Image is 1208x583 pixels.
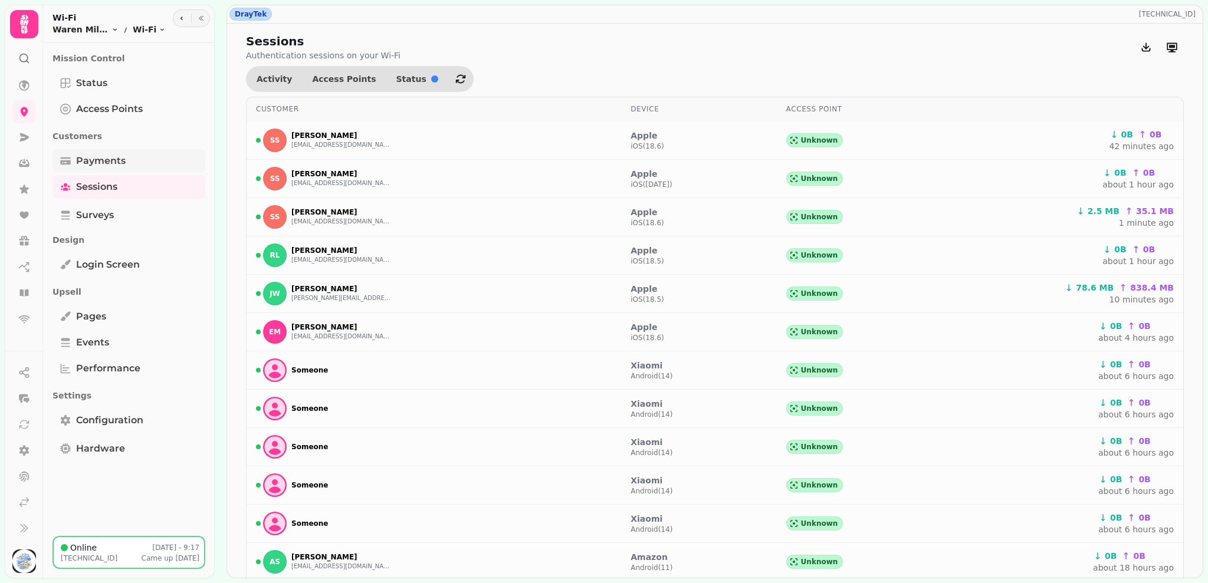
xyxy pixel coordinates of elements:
p: [TECHNICAL_ID] [1139,9,1200,19]
span: 0B [1110,398,1122,407]
a: Sessions [52,175,205,199]
p: Apple [631,283,664,295]
p: iOS ( 18.6 ) [631,218,664,228]
p: Android ( 14 ) [631,371,672,381]
span: MB [1157,283,1174,292]
p: Apple [631,245,664,256]
p: Xiaomi [631,436,672,448]
span: 0B [1121,130,1133,139]
span: Hardware [76,442,125,456]
span: Unknown [801,289,838,298]
span: Unknown [801,365,838,375]
span: 2.5 [1088,205,1120,217]
span: Unknown [801,212,838,222]
p: Android ( 14 ) [631,525,672,534]
span: RL [270,251,280,259]
span: 0B [1110,513,1122,522]
button: User avatar [10,549,38,573]
a: 1 minute ago [1119,218,1174,228]
a: about 4 hours ago [1098,333,1174,342]
span: SS [270,136,280,144]
span: Surveys [76,208,114,222]
span: 0B [1150,130,1161,139]
a: about 6 hours ago [1098,448,1174,457]
span: Unknown [801,327,838,337]
p: [TECHNICAL_ID] [61,554,117,563]
button: Activity [247,67,301,91]
p: Design [52,229,205,251]
p: [PERSON_NAME] [291,207,392,217]
a: about 6 hours ago [1098,525,1174,534]
button: [EMAIL_ADDRESS][DOMAIN_NAME] [291,140,392,150]
p: Authentication sessions on your Wi-Fi [246,50,401,61]
span: 0B [1105,551,1117,561]
span: Unknown [801,174,838,183]
span: Status [76,76,107,90]
span: MB [1097,283,1114,292]
p: [PERSON_NAME] [291,552,392,562]
a: about 1 hour ago [1102,180,1174,189]
p: Apple [631,130,664,141]
span: Unknown [801,404,838,413]
span: 0B [1138,513,1150,522]
button: [EMAIL_ADDRESS][DOMAIN_NAME] [291,255,392,265]
a: Login screen [52,253,205,276]
span: Activity [257,75,292,83]
a: Pages [52,305,205,328]
nav: Tabs [43,43,215,536]
button: Waren Mill Camping and [GEOGRAPHIC_DATA] [52,24,119,35]
span: EM [269,328,281,336]
span: Unknown [801,480,838,490]
span: Performance [76,361,140,376]
span: 35.1 [1136,205,1174,217]
a: Hardware [52,437,205,460]
p: Online [70,542,97,554]
a: Surveys [52,203,205,227]
a: Configuration [52,409,205,432]
p: Android ( 14 ) [631,410,672,419]
p: Someone [291,480,328,490]
span: Configuration [76,413,143,427]
p: [DATE] - 9:17 [153,543,200,552]
img: User avatar [12,549,36,573]
p: Customers [52,126,205,147]
p: [PERSON_NAME] [291,169,392,179]
p: [PERSON_NAME] [291,284,392,294]
span: Unknown [801,557,838,566]
div: Device [631,104,767,114]
p: Apple [631,168,672,180]
button: [PERSON_NAME][EMAIL_ADDRESS][DOMAIN_NAME] [291,294,392,303]
a: Payments [52,149,205,173]
p: iOS ( 18.6 ) [631,333,664,342]
span: 0B [1110,475,1122,484]
p: Xiaomi [631,475,672,486]
div: Customer [256,104,612,114]
span: 838.4 [1130,282,1174,294]
span: 78.6 [1076,282,1114,294]
p: Someone [291,365,328,375]
p: Xiaomi [631,360,672,371]
div: DrayTek [229,8,272,21]
span: 0B [1114,245,1126,254]
button: [EMAIL_ADDRESS][DOMAIN_NAME] [291,217,392,226]
span: 0B [1143,245,1155,254]
span: MB [1102,206,1119,216]
span: Came up [142,554,173,562]
span: SS [270,174,280,183]
p: Apple [631,321,664,333]
button: Access Points [303,67,385,91]
p: Someone [291,404,328,413]
a: about 6 hours ago [1098,410,1174,419]
div: Access Point [786,104,918,114]
p: Someone [291,442,328,452]
p: Apple [631,206,664,218]
a: Performance [52,357,205,380]
p: iOS ( [DATE] ) [631,180,672,189]
span: Payments [76,154,126,168]
button: [EMAIL_ADDRESS][DOMAIN_NAME] [291,179,392,188]
span: SS [270,213,280,221]
button: Status [387,67,448,91]
p: Xiaomi [631,513,672,525]
p: iOS ( 18.6 ) [631,141,664,151]
p: Amazon [631,551,672,563]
